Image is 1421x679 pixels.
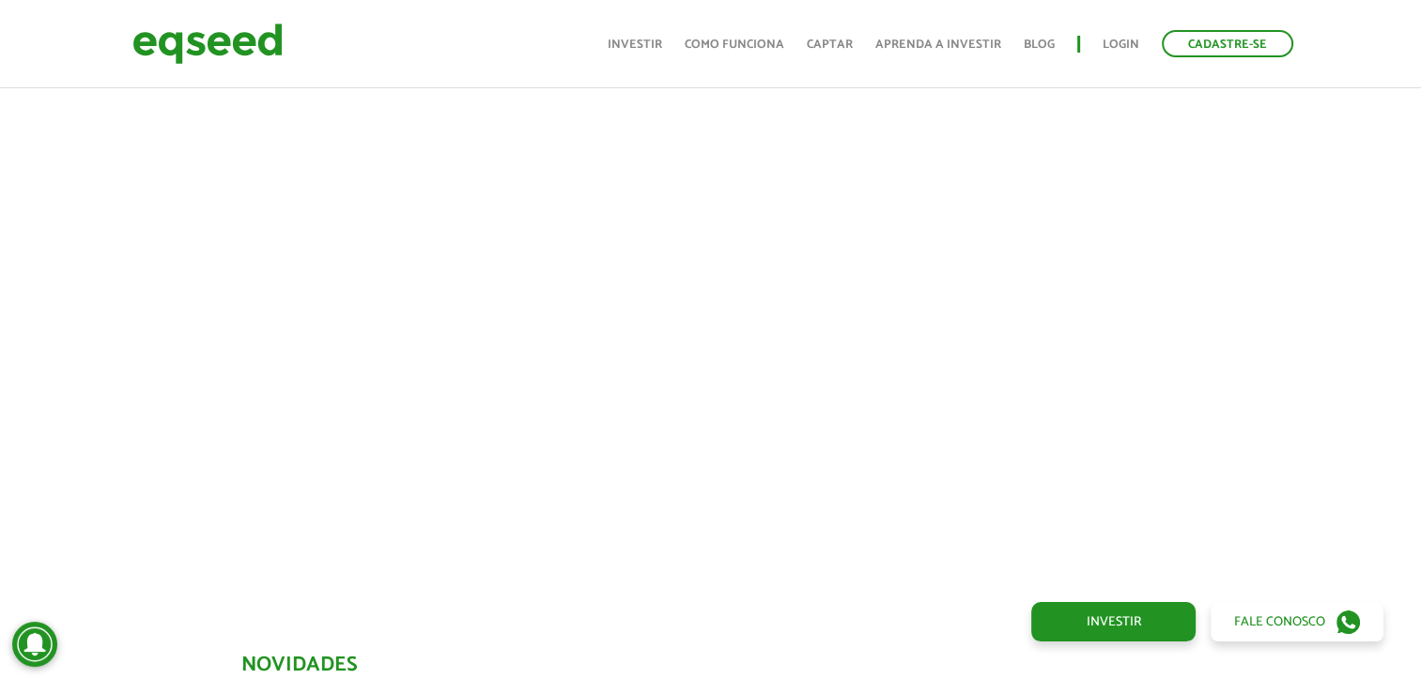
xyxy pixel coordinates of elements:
[1031,602,1196,641] a: Investir
[608,39,662,51] a: Investir
[807,39,853,51] a: Captar
[1024,39,1055,51] a: Blog
[875,39,1001,51] a: Aprenda a investir
[685,39,784,51] a: Como funciona
[1103,39,1139,51] a: Login
[132,19,283,69] img: EqSeed
[1211,602,1383,641] a: Fale conosco
[1162,30,1293,57] a: Cadastre-se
